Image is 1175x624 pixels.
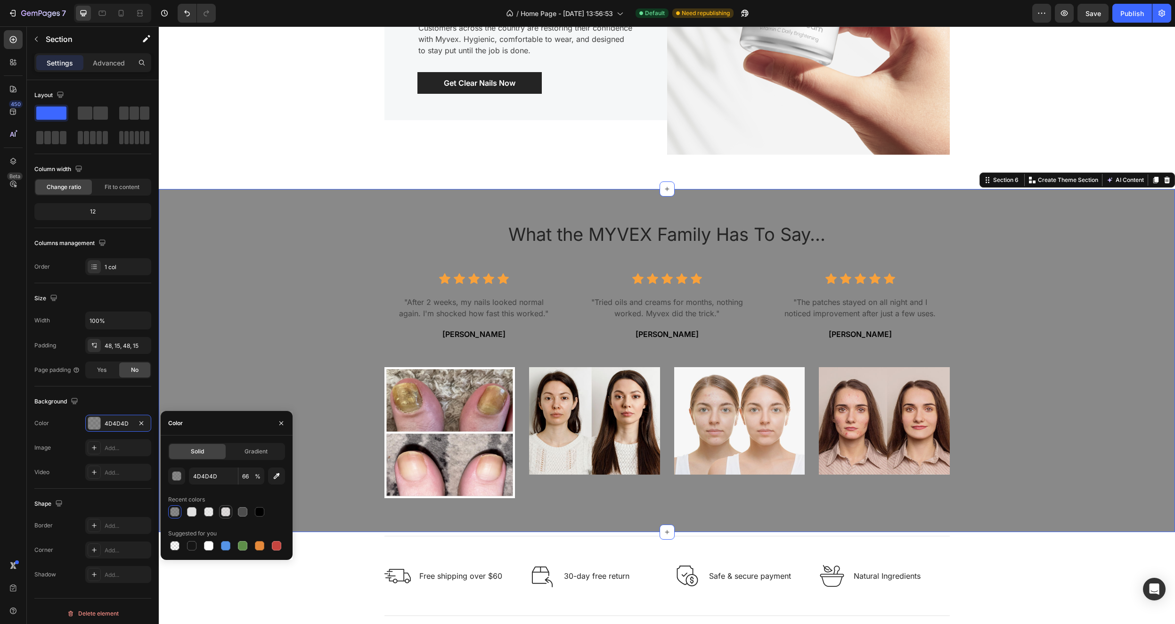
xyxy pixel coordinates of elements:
[168,419,183,427] div: Color
[34,395,80,408] div: Background
[47,183,81,191] span: Change ratio
[34,443,51,452] div: Image
[431,302,586,313] p: [PERSON_NAME]
[97,366,106,374] span: Yes
[105,183,139,191] span: Fit to content
[226,341,357,472] img: Alt Image
[34,263,50,271] div: Order
[238,270,392,293] p: "After 2 weeks, my nails looked normal again. I'm shocked how fast this worked."
[34,292,59,305] div: Size
[9,100,23,108] div: 450
[191,447,204,456] span: Solid
[168,495,205,504] div: Recent colors
[285,51,357,62] p: Get Clear Nails Now
[515,536,542,563] img: Alt Image
[645,9,665,17] span: Default
[879,149,939,158] p: Create Theme Section
[550,544,632,555] p: Safe & secure payment
[131,366,139,374] span: No
[34,521,53,530] div: Border
[4,4,70,23] button: 7
[259,46,383,67] a: Get Clear Nails Now
[34,606,151,621] button: Delete element
[34,341,56,350] div: Padding
[1085,9,1101,17] span: Save
[7,172,23,180] div: Beta
[245,447,268,456] span: Gradient
[261,544,343,555] p: Free shipping over $60
[660,536,686,563] img: Alt Image
[695,544,762,555] p: Natural Ingredients
[105,571,149,579] div: Add...
[105,263,149,271] div: 1 col
[34,419,49,427] div: Color
[226,197,791,220] h2: What the MYVEX Family Has To Say...
[168,529,217,538] div: Suggested for you
[34,237,108,250] div: Columns management
[67,608,119,619] div: Delete element
[178,4,216,23] div: Undo/Redo
[624,302,779,313] p: [PERSON_NAME]
[370,341,501,448] img: Alt Image
[1112,4,1152,23] button: Publish
[36,205,149,218] div: 12
[660,341,791,448] img: Alt Image
[255,472,261,481] span: %
[34,89,66,102] div: Layout
[1120,8,1144,18] div: Publish
[34,366,80,374] div: Page padding
[105,468,149,477] div: Add...
[105,419,132,428] div: 4D4D4D
[1077,4,1109,23] button: Save
[93,58,125,68] p: Advanced
[405,544,471,555] p: 30-day free return
[682,9,730,17] span: Need republishing
[946,148,987,159] button: AI Content
[34,468,49,476] div: Video
[105,444,149,452] div: Add...
[34,570,56,579] div: Shadow
[34,546,53,554] div: Corner
[1143,578,1166,600] div: Open Intercom Messenger
[832,149,862,158] div: Section 6
[62,8,66,19] p: 7
[46,33,123,45] p: Section
[159,26,1175,624] iframe: Design area
[105,546,149,555] div: Add...
[515,341,646,448] img: Alt Image
[105,342,149,350] div: 48, 15, 48, 15
[370,536,397,563] img: Alt Image
[105,522,149,530] div: Add...
[189,468,238,484] input: Eg: FFFFFF
[624,270,779,293] p: "The patches stayed on all night and I noticed improvement after just a few uses.
[86,312,151,329] input: Auto
[431,270,586,293] p: "Tried oils and creams for months, nothing worked. Myvex did the trick."
[34,316,50,325] div: Width
[34,498,65,510] div: Shape
[47,58,73,68] p: Settings
[34,163,84,176] div: Column width
[516,8,519,18] span: /
[521,8,613,18] span: Home Page - [DATE] 13:56:53
[238,302,392,313] p: [PERSON_NAME]
[226,536,252,563] img: Alt Image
